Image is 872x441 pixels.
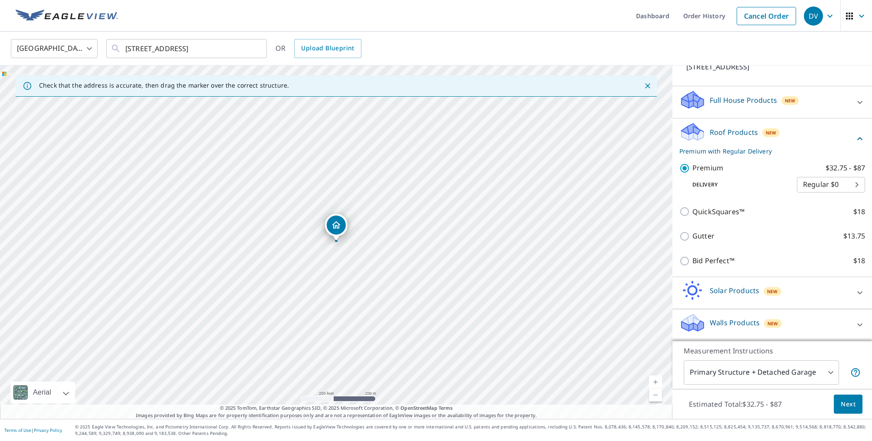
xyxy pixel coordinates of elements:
div: [GEOGRAPHIC_DATA] [11,36,98,61]
p: © 2025 Eagle View Technologies, Inc. and Pictometry International Corp. All Rights Reserved. Repo... [75,424,868,437]
a: OpenStreetMap [400,405,437,411]
img: EV Logo [16,10,118,23]
div: Primary Structure + Detached Garage [684,360,839,385]
p: | [4,428,62,433]
a: Upload Blueprint [294,39,361,58]
p: Measurement Instructions [684,346,861,356]
p: Roof Products [710,127,758,137]
span: Next [841,399,856,410]
span: © 2025 TomTom, Earthstar Geographics SIO, © 2025 Microsoft Corporation, © [220,405,453,412]
div: Regular $0 [797,173,865,197]
a: Terms [439,405,453,411]
p: Full House Products [710,95,777,105]
div: Dropped pin, building 1, Residential property, 6 Narrow Creek Pl Spring, TX 77381 [325,214,347,241]
p: Premium [692,163,723,173]
div: Walls ProductsNew [679,313,865,337]
p: $32.75 - $87 [826,163,865,173]
div: Aerial [30,382,54,403]
span: New [767,288,778,295]
p: Delivery [679,181,797,189]
span: New [766,129,777,136]
p: $13.75 [843,231,865,242]
p: $18 [853,255,865,266]
a: Current Level 17, Zoom In [649,376,662,389]
a: Privacy Policy [34,427,62,433]
div: DV [804,7,823,26]
span: New [785,97,796,104]
div: Full House ProductsNew [679,90,865,114]
a: Current Level 17, Zoom Out [649,389,662,402]
span: Upload Blueprint [301,43,354,54]
span: New [767,320,778,327]
div: Aerial [10,382,75,403]
p: $18 [853,206,865,217]
span: Your report will include the primary structure and a detached garage if one exists. [850,367,861,378]
button: Next [834,395,862,414]
p: Walls Products [710,317,760,328]
p: Estimated Total: $32.75 - $87 [682,395,789,414]
p: [STREET_ADDRESS] [686,62,834,72]
p: Premium with Regular Delivery [679,147,855,156]
button: Close [642,80,653,91]
a: Terms of Use [4,427,31,433]
p: Solar Products [710,285,759,296]
div: Roof ProductsNewPremium with Regular Delivery [679,122,865,156]
p: QuickSquares™ [692,206,744,217]
p: Gutter [692,231,715,242]
p: Check that the address is accurate, then drag the marker over the correct structure. [39,82,289,89]
input: Search by address or latitude-longitude [125,36,249,61]
div: OR [275,39,361,58]
p: Bid Perfect™ [692,255,734,266]
a: Cancel Order [737,7,796,25]
div: Solar ProductsNew [679,281,865,305]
